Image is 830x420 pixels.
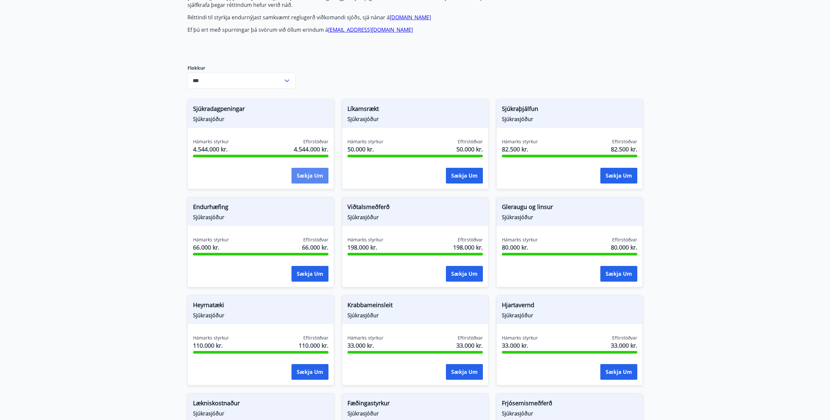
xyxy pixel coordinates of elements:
[302,243,328,252] span: 66.000 kr.
[456,341,483,350] span: 33.000 kr.
[611,145,637,153] span: 82.500 kr.
[502,104,637,115] span: Sjúkraþjálfun
[193,335,229,341] span: Hámarks styrkur
[193,138,229,145] span: Hámarks styrkur
[502,335,538,341] span: Hámarks styrkur
[600,168,637,184] button: Sækja um
[502,202,637,214] span: Gleraugu og linsur
[193,312,328,319] span: Sjúkrasjóður
[291,364,328,380] button: Sækja um
[303,236,328,243] span: Eftirstöðvar
[612,335,637,341] span: Eftirstöðvar
[502,115,637,123] span: Sjúkrasjóður
[502,341,538,350] span: 33.000 kr.
[458,236,483,243] span: Eftirstöðvar
[347,301,483,312] span: Krabbameinsleit
[347,115,483,123] span: Sjúkrasjóður
[390,14,431,21] a: [DOMAIN_NAME]
[502,138,538,145] span: Hámarks styrkur
[347,335,383,341] span: Hámarks styrkur
[299,341,328,350] span: 110.000 kr.
[347,138,383,145] span: Hámarks styrkur
[502,312,637,319] span: Sjúkrasjóður
[612,138,637,145] span: Eftirstöðvar
[502,399,637,410] span: Frjósemismeðferð
[347,399,483,410] span: Fæðingastyrkur
[193,145,229,153] span: 4.544.000 kr.
[347,104,483,115] span: Líkamsrækt
[600,364,637,380] button: Sækja um
[328,26,413,33] a: [EMAIL_ADDRESS][DOMAIN_NAME]
[458,335,483,341] span: Eftirstöðvar
[502,214,637,221] span: Sjúkrasjóður
[193,104,328,115] span: Sjúkradagpeningar
[453,243,483,252] span: 198.000 kr.
[502,243,538,252] span: 80.000 kr.
[347,202,483,214] span: Viðtalsmeðferð
[502,410,637,417] span: Sjúkrasjóður
[502,236,538,243] span: Hámarks styrkur
[303,335,328,341] span: Eftirstöðvar
[611,341,637,350] span: 33.000 kr.
[187,26,496,33] p: Ef þú ert með spurningar þá svörum við öllum erindum á
[347,145,383,153] span: 50.000 kr.
[303,138,328,145] span: Eftirstöðvar
[291,266,328,282] button: Sækja um
[347,410,483,417] span: Sjúkrasjóður
[347,312,483,319] span: Sjúkrasjóður
[193,236,229,243] span: Hámarks styrkur
[502,145,538,153] span: 82.500 kr.
[187,14,496,21] p: Réttindi til styrkja endurnýjast samkvæmt reglugerð viðkomandi sjóðs, sjá nánar á
[446,266,483,282] button: Sækja um
[502,301,637,312] span: Hjartavernd
[611,243,637,252] span: 80.000 kr.
[193,214,328,221] span: Sjúkrasjóður
[456,145,483,153] span: 50.000 kr.
[291,168,328,184] button: Sækja um
[193,202,328,214] span: Endurhæfing
[193,243,229,252] span: 66.000 kr.
[193,341,229,350] span: 110.000 kr.
[446,364,483,380] button: Sækja um
[446,168,483,184] button: Sækja um
[347,341,383,350] span: 33.000 kr.
[600,266,637,282] button: Sækja um
[347,214,483,221] span: Sjúkrasjóður
[193,399,328,410] span: Lækniskostnaður
[193,115,328,123] span: Sjúkrasjóður
[347,243,383,252] span: 198.000 kr.
[187,65,295,71] label: Flokkur
[458,138,483,145] span: Eftirstöðvar
[347,236,383,243] span: Hámarks styrkur
[294,145,328,153] span: 4.544.000 kr.
[612,236,637,243] span: Eftirstöðvar
[193,410,328,417] span: Sjúkrasjóður
[193,301,328,312] span: Heyrnatæki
